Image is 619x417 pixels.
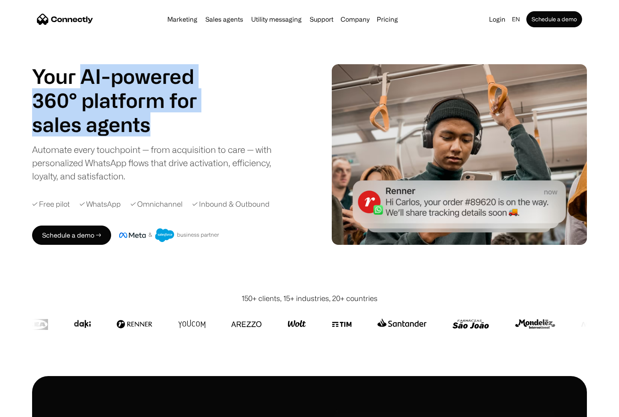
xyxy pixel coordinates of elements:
[338,14,372,25] div: Company
[242,293,377,304] div: 150+ clients, 15+ industries, 20+ countries
[248,16,305,22] a: Utility messaging
[526,11,582,27] a: Schedule a demo
[192,199,270,210] div: ✓ Inbound & Outbound
[32,112,217,136] div: 1 of 4
[130,199,183,210] div: ✓ Omnichannel
[202,16,246,22] a: Sales agents
[119,228,219,242] img: Meta and Salesforce business partner badge.
[373,16,401,22] a: Pricing
[79,199,121,210] div: ✓ WhatsApp
[32,226,111,245] a: Schedule a demo →
[8,402,48,414] aside: Language selected: English
[32,199,70,210] div: ✓ Free pilot
[32,112,217,136] h1: sales agents
[512,14,520,25] div: en
[341,14,369,25] div: Company
[32,143,285,183] div: Automate every touchpoint — from acquisition to care — with personalized WhatsApp flows that driv...
[306,16,337,22] a: Support
[16,403,48,414] ul: Language list
[32,112,217,136] div: carousel
[164,16,201,22] a: Marketing
[37,13,93,25] a: home
[32,64,217,112] h1: Your AI-powered 360° platform for
[486,14,509,25] a: Login
[509,14,525,25] div: en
